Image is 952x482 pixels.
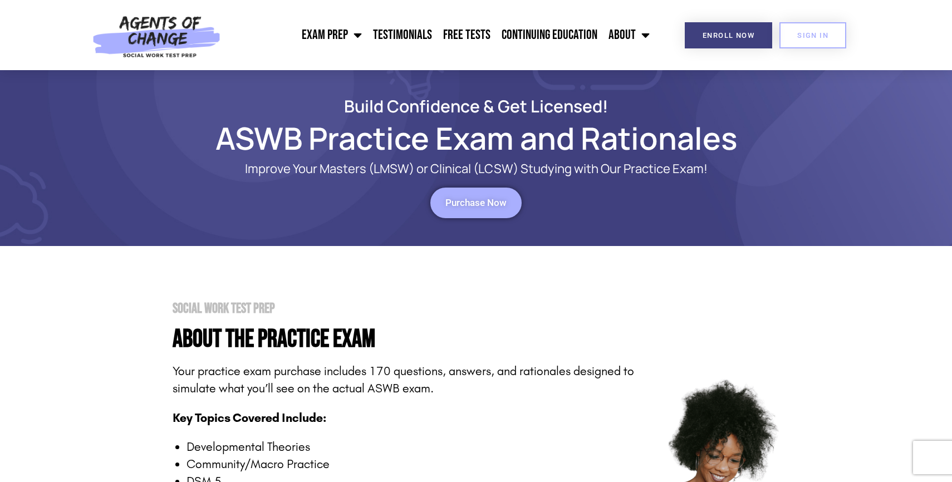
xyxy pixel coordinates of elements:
span: Purchase Now [445,198,507,208]
p: Improve Your Masters (LMSW) or Clinical (LCSW) Studying with Our Practice Exam! [203,162,749,176]
span: Key Topics Covered Include: [173,411,326,425]
h1: ASWB Practice Exam and Rationales [159,125,793,151]
span: Enroll Now [703,32,754,39]
a: Testimonials [367,21,438,49]
nav: Menu [227,21,655,49]
a: Purchase Now [430,188,522,218]
h2: Build Confidence & Get Licensed! [159,98,793,114]
a: About [603,21,655,49]
li: Community/Macro Practice [187,456,635,473]
a: SIGN IN [779,22,846,48]
a: Free Tests [438,21,496,49]
a: Continuing Education [496,21,603,49]
a: Exam Prep [296,21,367,49]
h2: Social Work Test Prep [173,302,635,316]
span: Developmental Theories [187,440,310,454]
span: SIGN IN [797,32,828,39]
h4: About the PRactice Exam [173,327,635,352]
a: Enroll Now [685,22,772,48]
span: Your practice exam purchase includes 170 questions, answers, and rationales designed to simulate ... [173,364,634,396]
